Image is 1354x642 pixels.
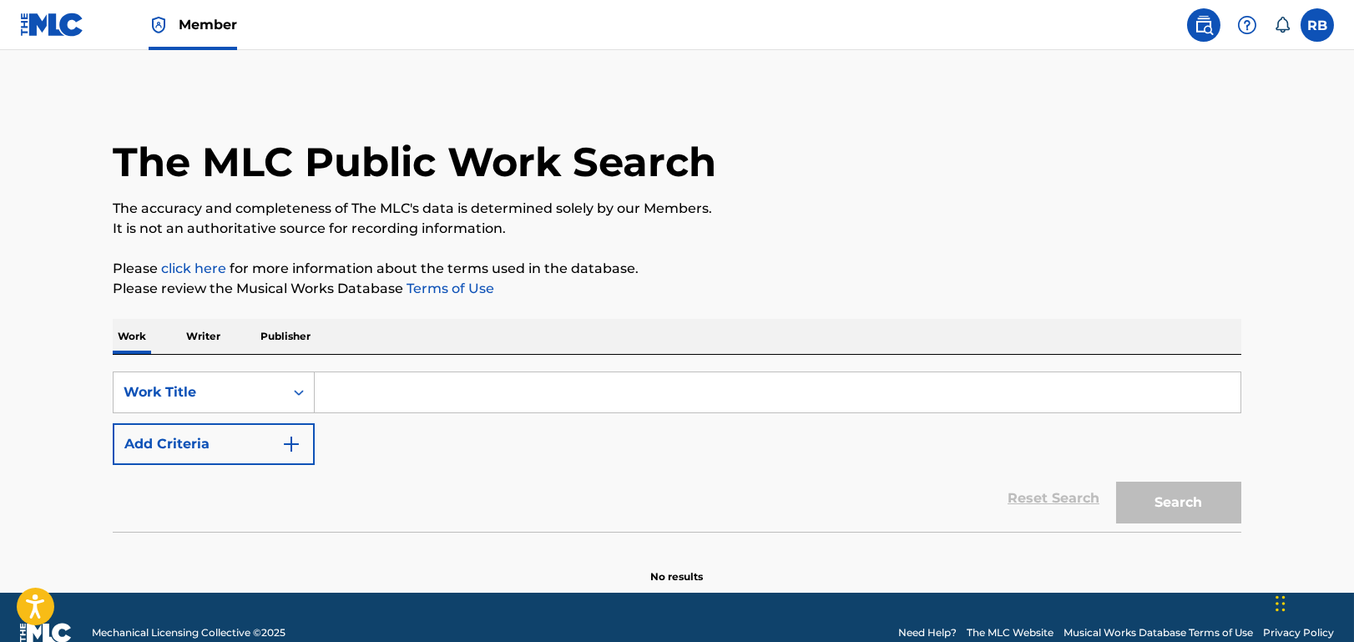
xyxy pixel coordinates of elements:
a: click here [161,260,226,276]
h1: The MLC Public Work Search [113,137,716,187]
a: Musical Works Database Terms of Use [1063,625,1253,640]
a: Need Help? [898,625,957,640]
div: User Menu [1301,8,1334,42]
div: Help [1230,8,1264,42]
div: Drag [1276,579,1286,629]
p: Please review the Musical Works Database [113,279,1241,299]
img: search [1194,15,1214,35]
p: The accuracy and completeness of The MLC's data is determined solely by our Members. [113,199,1241,219]
p: Publisher [255,319,316,354]
span: Member [179,15,237,34]
span: Mechanical Licensing Collective © 2025 [92,625,285,640]
iframe: Chat Widget [1271,562,1354,642]
p: Please for more information about the terms used in the database. [113,259,1241,279]
a: The MLC Website [967,625,1053,640]
div: Work Title [124,382,274,402]
img: Top Rightsholder [149,15,169,35]
p: Writer [181,319,225,354]
img: 9d2ae6d4665cec9f34b9.svg [281,434,301,454]
button: Add Criteria [113,423,315,465]
a: Privacy Policy [1263,625,1334,640]
a: Public Search [1187,8,1220,42]
img: MLC Logo [20,13,84,37]
p: It is not an authoritative source for recording information. [113,219,1241,239]
p: No results [651,549,704,584]
img: help [1237,15,1257,35]
p: Work [113,319,151,354]
form: Search Form [113,372,1241,532]
div: Notifications [1274,17,1291,33]
a: Terms of Use [403,281,494,296]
